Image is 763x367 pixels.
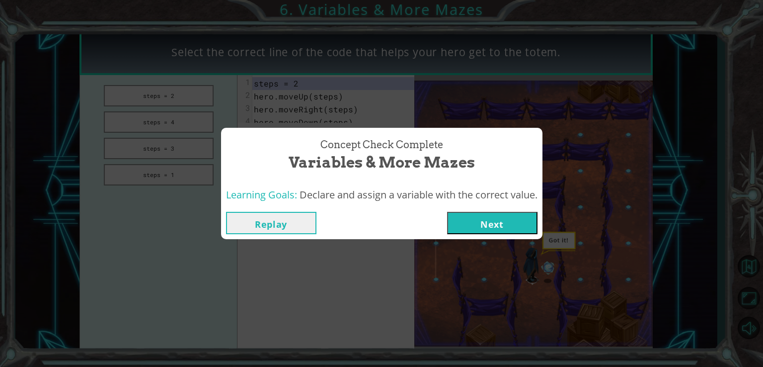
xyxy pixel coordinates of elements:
button: Replay [226,212,316,234]
span: Variables & More Mazes [289,152,475,173]
button: Next [447,212,537,234]
span: Learning Goals: [226,188,297,201]
span: Declare and assign a variable with the correct value. [300,188,537,201]
span: Concept Check Complete [320,138,443,152]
